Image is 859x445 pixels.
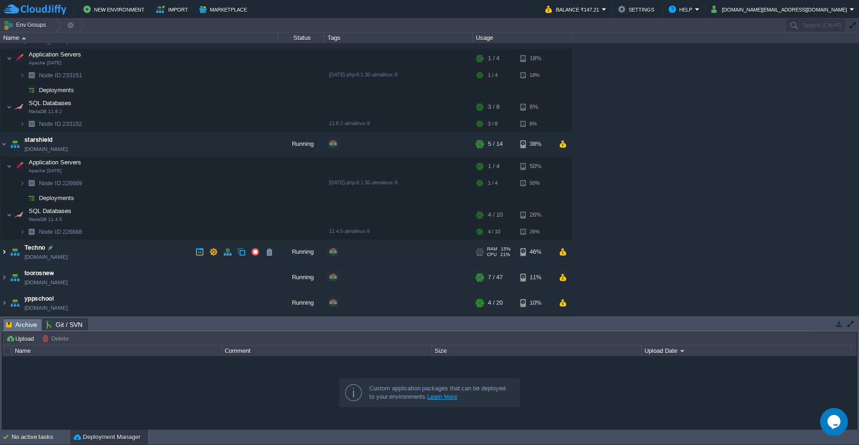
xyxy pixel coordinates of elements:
[19,117,25,131] img: AMDAwAAAACH5BAEAAAAALAAAAAABAAEAAAICRAEAOw==
[6,206,12,224] img: AMDAwAAAACH5BAEAAAAALAAAAAABAAEAAAICRAEAOw==
[6,157,12,175] img: AMDAwAAAACH5BAEAAAAALAAAAAABAAEAAAICRAEAOw==
[329,180,398,185] span: [DATE]-php-8.1.30-almalinux-9
[8,290,21,315] img: AMDAwAAAACH5BAEAAAAALAAAAAABAAEAAAICRAEAOw==
[25,278,68,287] a: [DOMAIN_NAME]
[13,157,25,175] img: AMDAwAAAACH5BAEAAAAALAAAAAABAAEAAAICRAEAOw==
[329,228,370,234] span: 11.4.5-almalinux-9
[38,71,83,79] a: Node ID:233151
[19,68,25,82] img: AMDAwAAAACH5BAEAAAAALAAAAAABAAEAAAICRAEAOw==
[25,252,68,262] a: [DOMAIN_NAME]
[520,176,550,190] div: 50%
[8,132,21,157] img: AMDAwAAAACH5BAEAAAAALAAAAAABAAEAAAICRAEAOw==
[488,225,500,239] div: 4 / 10
[19,176,25,190] img: AMDAwAAAACH5BAEAAAAALAAAAAABAAEAAAICRAEAOw==
[38,120,83,128] a: Node ID:233152
[520,290,550,315] div: 10%
[25,225,38,239] img: AMDAwAAAACH5BAEAAAAALAAAAAABAAEAAAICRAEAOw==
[520,225,550,239] div: 26%
[38,86,76,94] a: Deployments
[329,120,370,126] span: 11.8.2-almalinux-9
[278,290,325,315] div: Running
[25,269,54,278] a: toorosnew
[12,430,69,445] div: No active tasks
[28,207,73,214] a: SQL DatabasesMariaDB 11.4.5
[520,239,550,264] div: 46%
[0,132,8,157] img: AMDAwAAAACH5BAEAAAAALAAAAAABAAEAAAICRAEAOw==
[545,4,602,15] button: Balance ₹147.21
[13,345,221,356] div: Name
[520,157,550,175] div: 50%
[488,68,498,82] div: 1 / 4
[19,83,25,97] img: AMDAwAAAACH5BAEAAAAALAAAAAABAAEAAAICRAEAOw==
[28,50,82,58] span: Application Servers
[487,246,497,252] span: RAM
[520,98,550,116] div: 6%
[28,159,82,166] a: Application ServersApache [DATE]
[488,132,503,157] div: 5 / 14
[25,135,53,144] a: starshield
[222,345,431,356] div: Comment
[278,239,325,264] div: Running
[520,265,550,290] div: 11%
[500,252,510,257] span: 21%
[6,49,12,68] img: AMDAwAAAACH5BAEAAAAALAAAAAABAAEAAAICRAEAOw==
[325,32,473,43] div: Tags
[199,4,250,15] button: Marketplace
[25,243,45,252] a: Techno
[474,32,571,43] div: Usage
[25,68,38,82] img: AMDAwAAAACH5BAEAAAAALAAAAAABAAEAAAICRAEAOw==
[19,225,25,239] img: AMDAwAAAACH5BAEAAAAALAAAAAABAAEAAAICRAEAOw==
[38,228,83,236] a: Node ID:226668
[669,4,695,15] button: Help
[25,117,38,131] img: AMDAwAAAACH5BAEAAAAALAAAAAABAAEAAAICRAEAOw==
[28,99,73,107] span: SQL Databases
[38,179,83,187] a: Node ID:226669
[42,334,71,343] button: Delete
[156,4,191,15] button: Import
[38,71,83,79] span: 233151
[28,100,73,107] a: SQL DatabasesMariaDB 11.8.2
[642,345,851,356] div: Upload Date
[38,120,83,128] span: 233152
[488,265,503,290] div: 7 / 47
[25,191,38,205] img: AMDAwAAAACH5BAEAAAAALAAAAAABAAEAAAICRAEAOw==
[0,239,8,264] img: AMDAwAAAACH5BAEAAAAALAAAAAABAAEAAAICRAEAOw==
[25,294,54,303] a: yppschool
[6,98,12,116] img: AMDAwAAAACH5BAEAAAAALAAAAAABAAEAAAICRAEAOw==
[618,4,657,15] button: Settings
[329,72,398,77] span: [DATE]-php-8.1.30-almalinux-9
[6,334,37,343] button: Upload
[25,303,68,313] a: [DOMAIN_NAME]
[13,49,25,68] img: AMDAwAAAACH5BAEAAAAALAAAAAABAAEAAAICRAEAOw==
[0,265,8,290] img: AMDAwAAAACH5BAEAAAAALAAAAAABAAEAAAICRAEAOw==
[520,132,550,157] div: 38%
[13,206,25,224] img: AMDAwAAAACH5BAEAAAAALAAAAAABAAEAAAICRAEAOw==
[488,176,498,190] div: 1 / 4
[29,60,62,66] span: Apache [DATE]
[83,4,147,15] button: New Environment
[25,144,68,154] a: [DOMAIN_NAME]
[488,206,503,224] div: 4 / 10
[427,393,457,400] a: Learn More
[278,265,325,290] div: Running
[39,228,63,235] span: Node ID:
[3,19,49,31] button: Env Groups
[38,194,76,202] a: Deployments
[28,51,82,58] a: Application ServersApache [DATE]
[711,4,850,15] button: [DOMAIN_NAME][EMAIL_ADDRESS][DOMAIN_NAME]
[488,157,499,175] div: 1 / 4
[38,179,83,187] span: 226669
[38,228,83,236] span: 226668
[19,191,25,205] img: AMDAwAAAACH5BAEAAAAALAAAAAABAAEAAAICRAEAOw==
[520,68,550,82] div: 18%
[1,32,278,43] div: Name
[39,72,63,79] span: Node ID:
[488,98,499,116] div: 3 / 8
[25,176,38,190] img: AMDAwAAAACH5BAEAAAAALAAAAAABAAEAAAICRAEAOw==
[13,98,25,116] img: AMDAwAAAACH5BAEAAAAALAAAAAABAAEAAAICRAEAOw==
[29,168,62,174] span: Apache [DATE]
